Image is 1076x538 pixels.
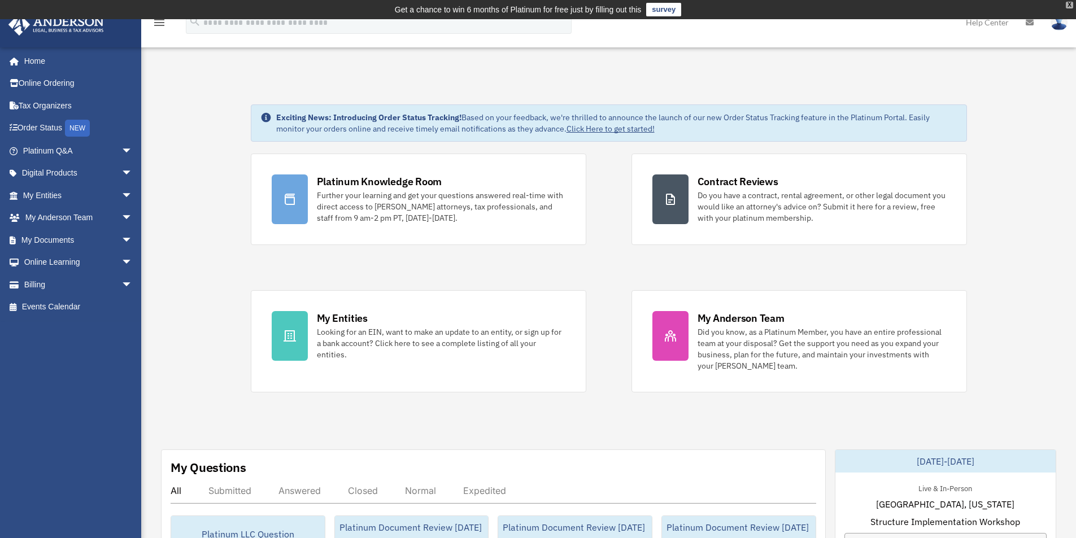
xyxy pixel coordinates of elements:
span: arrow_drop_down [121,162,144,185]
div: Based on your feedback, we're thrilled to announce the launch of our new Order Status Tracking fe... [276,112,957,134]
span: [GEOGRAPHIC_DATA], [US_STATE] [876,497,1014,511]
div: close [1066,2,1073,8]
div: Platinum Knowledge Room [317,174,442,189]
div: Answered [278,485,321,496]
a: My Anderson Team Did you know, as a Platinum Member, you have an entire professional team at your... [631,290,967,392]
div: My Anderson Team [698,311,785,325]
a: My Documentsarrow_drop_down [8,229,150,251]
div: Further your learning and get your questions answered real-time with direct access to [PERSON_NAM... [317,190,565,224]
div: All [171,485,181,496]
i: search [189,15,201,28]
div: Live & In-Person [909,482,981,493]
strong: Exciting News: Introducing Order Status Tracking! [276,112,461,123]
a: Tax Organizers [8,94,150,117]
a: Online Ordering [8,72,150,95]
a: Contract Reviews Do you have a contract, rental agreement, or other legal document you would like... [631,154,967,245]
i: menu [153,16,166,29]
span: arrow_drop_down [121,273,144,296]
a: My Entities Looking for an EIN, want to make an update to an entity, or sign up for a bank accoun... [251,290,586,392]
div: My Questions [171,459,246,476]
a: Platinum Q&Aarrow_drop_down [8,139,150,162]
a: menu [153,20,166,29]
div: Closed [348,485,378,496]
div: Did you know, as a Platinum Member, you have an entire professional team at your disposal? Get th... [698,326,946,371]
a: Order StatusNEW [8,117,150,140]
a: Online Learningarrow_drop_down [8,251,150,274]
div: Get a chance to win 6 months of Platinum for free just by filling out this [395,3,642,16]
a: My Anderson Teamarrow_drop_down [8,207,150,229]
div: Looking for an EIN, want to make an update to an entity, or sign up for a bank account? Click her... [317,326,565,360]
img: User Pic [1051,14,1068,30]
div: My Entities [317,311,368,325]
div: Normal [405,485,436,496]
div: NEW [65,120,90,137]
img: Anderson Advisors Platinum Portal [5,14,107,36]
span: arrow_drop_down [121,207,144,230]
span: arrow_drop_down [121,251,144,274]
div: Submitted [208,485,251,496]
a: Click Here to get started! [567,124,655,134]
a: Events Calendar [8,296,150,318]
a: My Entitiesarrow_drop_down [8,184,150,207]
span: arrow_drop_down [121,184,144,207]
span: arrow_drop_down [121,229,144,252]
div: Expedited [463,485,506,496]
a: Platinum Knowledge Room Further your learning and get your questions answered real-time with dire... [251,154,586,245]
div: Do you have a contract, rental agreement, or other legal document you would like an attorney's ad... [698,190,946,224]
a: Billingarrow_drop_down [8,273,150,296]
div: [DATE]-[DATE] [835,450,1056,473]
a: Digital Productsarrow_drop_down [8,162,150,185]
span: arrow_drop_down [121,139,144,163]
div: Contract Reviews [698,174,778,189]
a: Home [8,50,144,72]
span: Structure Implementation Workshop [870,515,1020,528]
a: survey [646,3,681,16]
